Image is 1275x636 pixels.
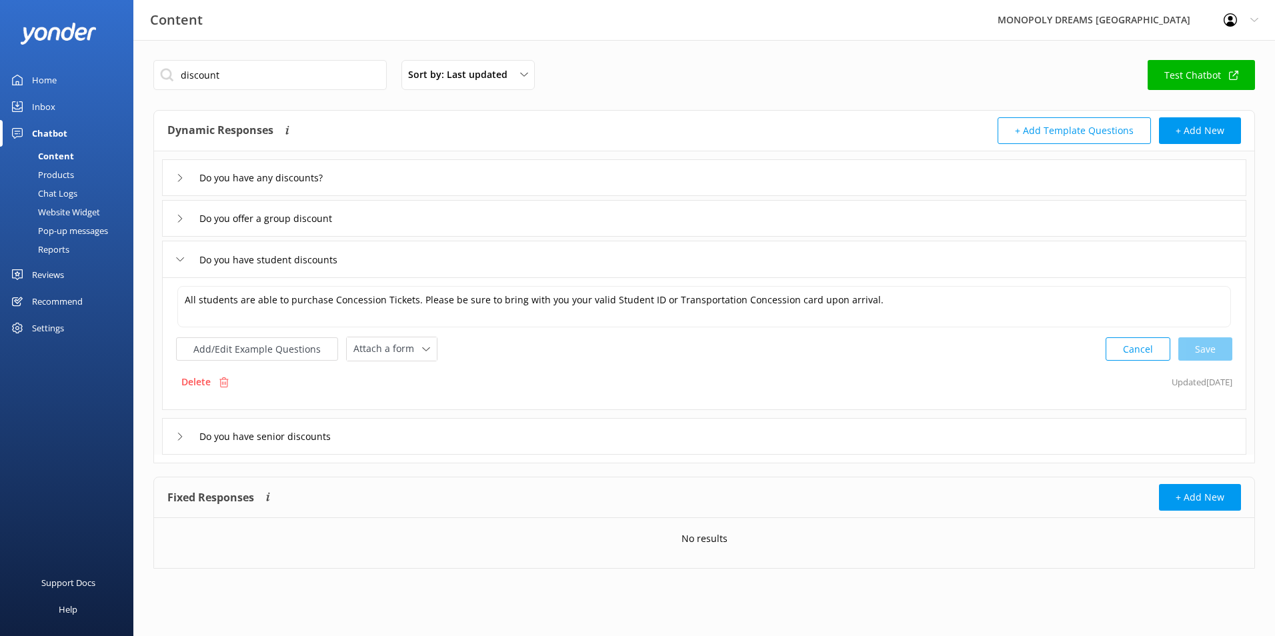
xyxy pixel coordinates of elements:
[20,23,97,45] img: yonder-white-logo.png
[59,596,77,623] div: Help
[8,147,133,165] a: Content
[32,93,55,120] div: Inbox
[177,286,1231,327] textarea: All students are able to purchase Concession Tickets. Please be sure to bring with you your valid...
[181,375,211,389] p: Delete
[1159,484,1241,511] button: + Add New
[8,240,133,259] a: Reports
[32,315,64,341] div: Settings
[8,165,74,184] div: Products
[1172,369,1232,395] p: Updated [DATE]
[8,221,108,240] div: Pop-up messages
[150,9,203,31] h3: Content
[8,184,77,203] div: Chat Logs
[153,60,387,90] input: Search all Chatbot Content
[8,147,74,165] div: Content
[1148,60,1255,90] a: Test Chatbot
[8,203,100,221] div: Website Widget
[176,337,338,361] button: Add/Edit Example Questions
[32,67,57,93] div: Home
[167,484,254,511] h4: Fixed Responses
[8,240,69,259] div: Reports
[408,67,515,82] span: Sort by: Last updated
[32,261,64,288] div: Reviews
[1159,117,1241,144] button: + Add New
[32,120,67,147] div: Chatbot
[8,184,133,203] a: Chat Logs
[998,117,1151,144] button: + Add Template Questions
[8,203,133,221] a: Website Widget
[8,165,133,184] a: Products
[353,341,422,356] span: Attach a form
[41,569,95,596] div: Support Docs
[8,221,133,240] a: Pop-up messages
[1106,337,1170,361] button: Cancel
[167,117,273,144] h4: Dynamic Responses
[32,288,83,315] div: Recommend
[682,531,728,546] p: No results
